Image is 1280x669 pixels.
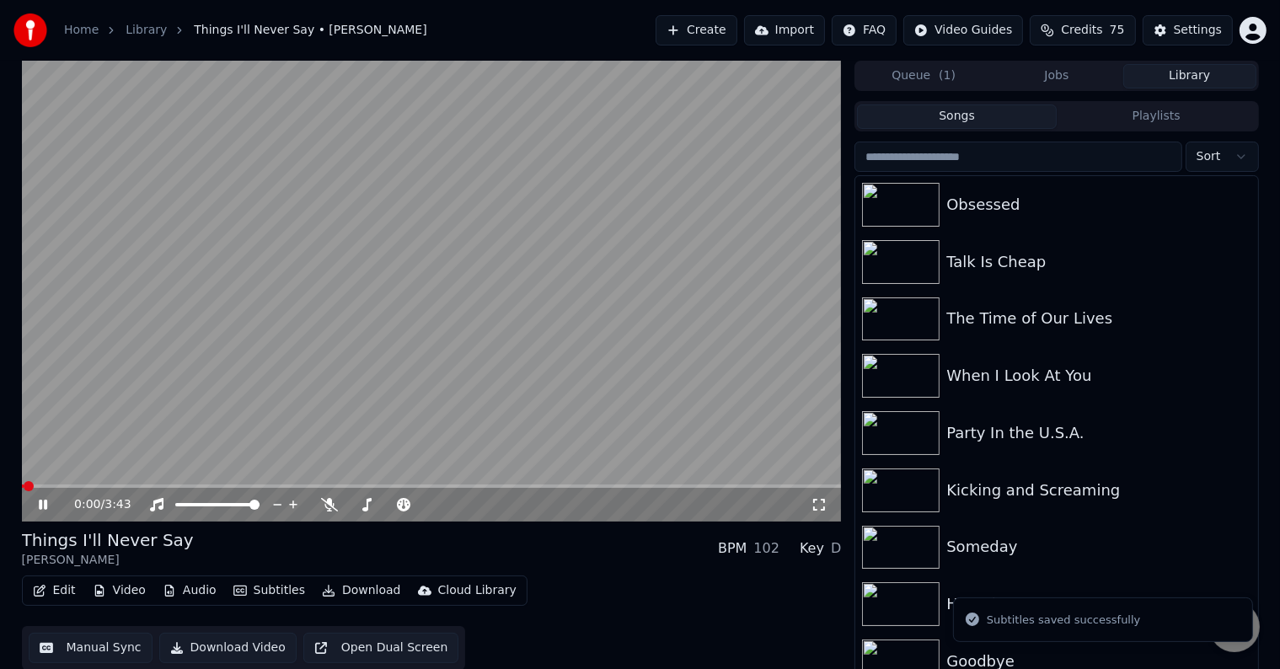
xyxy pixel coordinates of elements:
[13,13,47,47] img: youka
[857,64,990,88] button: Queue
[86,579,153,602] button: Video
[946,250,1251,274] div: Talk Is Cheap
[656,15,737,45] button: Create
[227,579,312,602] button: Subtitles
[156,579,223,602] button: Audio
[857,104,1057,129] button: Songs
[946,421,1251,445] div: Party In the U.S.A.
[1123,64,1256,88] button: Library
[946,364,1251,388] div: When I Look At You
[946,307,1251,330] div: The Time of Our Lives
[718,538,747,559] div: BPM
[438,582,517,599] div: Cloud Library
[1061,22,1102,39] span: Credits
[159,633,297,663] button: Download Video
[946,535,1251,559] div: Someday
[1110,22,1125,39] span: 75
[903,15,1023,45] button: Video Guides
[315,579,408,602] button: Download
[29,633,153,663] button: Manual Sync
[800,538,824,559] div: Key
[939,67,956,84] span: ( 1 )
[987,612,1140,629] div: Subtitles saved successfully
[1030,15,1135,45] button: Credits75
[946,193,1251,217] div: Obsessed
[74,496,100,513] span: 0:00
[946,479,1251,502] div: Kicking and Screaming
[26,579,83,602] button: Edit
[946,592,1251,616] div: Hovering
[1143,15,1233,45] button: Settings
[22,552,194,569] div: [PERSON_NAME]
[64,22,427,39] nav: breadcrumb
[1197,148,1221,165] span: Sort
[1174,22,1222,39] div: Settings
[104,496,131,513] span: 3:43
[74,496,115,513] div: /
[990,64,1123,88] button: Jobs
[64,22,99,39] a: Home
[753,538,779,559] div: 102
[126,22,167,39] a: Library
[22,528,194,552] div: Things I'll Never Say
[744,15,825,45] button: Import
[194,22,426,39] span: Things I'll Never Say • [PERSON_NAME]
[303,633,459,663] button: Open Dual Screen
[1057,104,1256,129] button: Playlists
[832,15,897,45] button: FAQ
[831,538,841,559] div: D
